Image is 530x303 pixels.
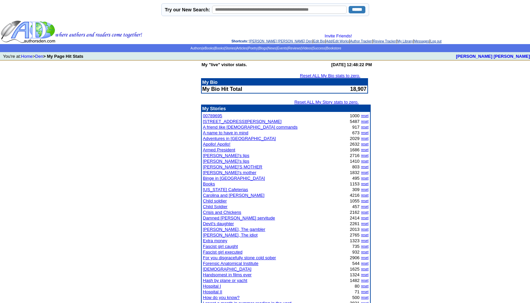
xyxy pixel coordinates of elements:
a: reset [361,171,368,174]
a: Stories [225,46,235,50]
a: [PERSON_NAME]'s mother [203,170,256,175]
a: reset [361,284,368,288]
a: reset [361,154,368,157]
font: 735 [352,244,360,249]
font: 500 [352,295,360,300]
a: reset [361,205,368,208]
a: reset [361,182,368,186]
a: [PERSON_NAME]'S MOTHER [203,164,262,169]
a: reset [361,142,368,146]
a: Child soldier [203,198,227,203]
a: Handsomest in films ever [203,272,252,277]
a: Articles [236,46,247,50]
a: Binge in [GEOGRAPHIC_DATA] [203,176,265,181]
a: Carolina and [PERSON_NAME] [203,193,264,198]
a: Messages [414,39,429,43]
a: reset [361,159,368,163]
a: Home [21,54,33,59]
a: reset [361,120,368,123]
a: reset [361,193,368,197]
a: For you disgracefully stone cold sober [203,255,276,260]
a: [DEMOGRAPHIC_DATA] [203,267,251,272]
font: 2414 [350,215,360,220]
a: reset [361,165,368,169]
a: Poetry [248,46,258,50]
a: reset [361,137,368,140]
a: reset [361,290,368,294]
a: reset [361,239,368,243]
a: [PERSON_NAME] [PERSON_NAME] Den [249,39,312,43]
font: 2632 [350,142,360,147]
a: eBooks [203,46,214,50]
font: 673 [352,130,360,135]
b: > My Page Hit Stats [43,54,83,59]
a: reset [361,250,368,254]
a: Hospital I [203,284,221,289]
a: Child Soldier [203,204,228,209]
a: reset [361,210,368,214]
a: reset [361,114,368,118]
a: Extra money [203,238,227,243]
font: 4216 [350,193,360,198]
a: Edit Bio [313,39,325,43]
b: [PERSON_NAME] [PERSON_NAME] [456,54,530,59]
a: reset [361,199,368,203]
a: Adventures in [GEOGRAPHIC_DATA] [203,136,276,141]
a: reset [361,279,368,282]
a: reset [361,216,368,220]
font: 71 [355,289,359,294]
a: reset [361,176,368,180]
a: reset [361,296,368,299]
font: 2029 [350,136,360,141]
a: Fascist girl executed [203,250,243,255]
a: A friend like [DEMOGRAPHIC_DATA] commands [203,125,298,130]
a: [PERSON_NAME], The gambler [203,227,266,232]
a: Fascist girl caught [203,244,238,249]
font: 1000 [350,113,360,118]
font: 1625 [350,267,360,272]
a: Forensic Anatomical Institute [203,261,258,266]
font: 2261 [350,221,360,226]
a: Review Tracker [373,39,396,43]
a: Authors [190,46,202,50]
a: Author Tracker [350,39,372,43]
font: 1055 [350,198,360,203]
a: reset [361,262,368,265]
a: Hospital II [203,289,222,294]
a: [US_STATE] Cafeterias [203,187,248,192]
a: reset [361,131,368,135]
a: reset [361,228,368,231]
font: 2013 [350,227,360,232]
font: You're at: > [3,54,83,59]
a: Videos [302,46,312,50]
font: 2906 [350,255,360,260]
font: 1832 [350,170,360,175]
a: Reset ALL My Bio stats to zero. [300,73,360,78]
a: Bookstore [326,46,341,50]
a: Log out [430,39,441,43]
font: 495 [352,176,360,181]
span: Shortcuts: [231,39,248,43]
font: 457 [352,204,360,209]
font: 544 [352,261,360,266]
a: reset [361,245,368,248]
a: [PERSON_NAME]'s lips [203,159,249,164]
a: Reviews [288,46,301,50]
b: My Bio Hit Total [202,86,242,92]
a: Add/Edit Works [326,39,349,43]
a: reset [361,222,368,225]
a: reset [361,256,368,260]
a: Apollo! Apollo! [203,142,230,147]
a: reset [361,267,368,271]
font: 1686 [350,147,360,152]
a: A name to have in mind [203,130,248,135]
a: reset [361,148,368,152]
font: 917 [352,125,360,130]
a: reset [361,125,368,129]
a: How do you know? [203,295,240,300]
font: 1324 [350,272,360,277]
a: Books [203,181,215,186]
a: Crisis and Chickens [203,210,241,215]
font: 5487 [350,119,360,124]
a: Armed President [203,147,235,152]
